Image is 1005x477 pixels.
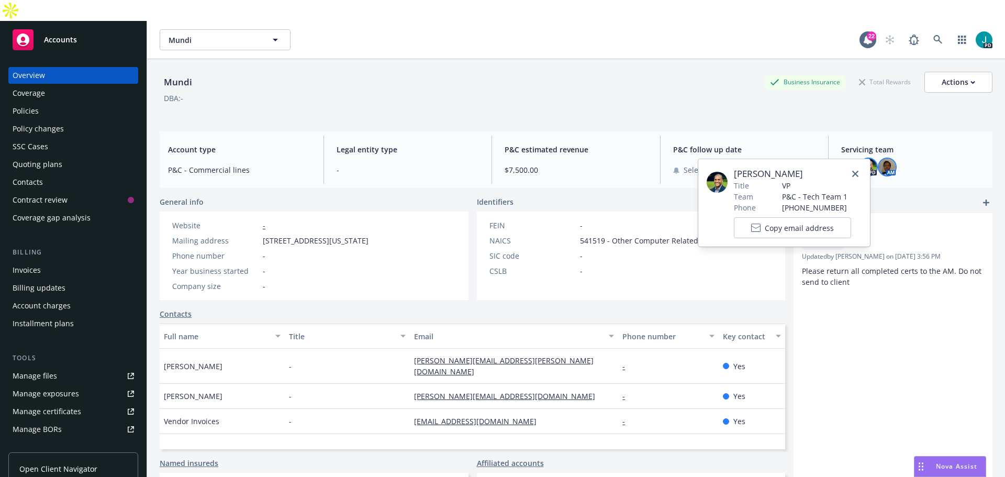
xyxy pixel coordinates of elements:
[13,262,41,279] div: Invoices
[164,391,222,402] span: [PERSON_NAME]
[8,368,138,384] a: Manage files
[263,220,265,230] a: -
[580,265,583,276] span: -
[477,196,513,207] span: Identifiers
[13,280,65,296] div: Billing updates
[8,403,138,420] a: Manage certificates
[160,75,196,89] div: Mundi
[924,72,992,93] button: Actions
[622,416,633,426] a: -
[505,164,647,175] span: $7,500.00
[8,385,138,402] a: Manage exposures
[172,250,259,261] div: Phone number
[914,456,986,477] button: Nova Assist
[8,297,138,314] a: Account charges
[849,168,862,180] a: close
[8,262,138,279] a: Invoices
[782,191,851,202] span: P&C - Tech Team 1
[867,31,876,41] div: 22
[13,103,39,119] div: Policies
[580,220,583,231] span: -
[13,297,71,314] div: Account charges
[13,209,91,226] div: Coverage gap analysis
[477,458,544,469] a: Affiliated accounts
[734,168,851,180] span: [PERSON_NAME]
[414,416,545,426] a: [EMAIL_ADDRESS][DOMAIN_NAME]
[8,192,138,208] a: Contract review
[337,144,479,155] span: Legal entity type
[854,75,916,88] div: Total Rewards
[13,192,68,208] div: Contract review
[13,174,43,191] div: Contacts
[164,331,269,342] div: Full name
[414,391,604,401] a: [PERSON_NAME][EMAIL_ADDRESS][DOMAIN_NAME]
[289,361,292,372] span: -
[164,416,219,427] span: Vendor Invoices
[734,217,851,238] button: Copy email address
[8,247,138,258] div: Billing
[802,266,984,287] span: Please return all completed certs to the AM. Do not send to client
[8,138,138,155] a: SSC Cases
[168,144,311,155] span: Account type
[160,308,192,319] a: Contacts
[289,331,394,342] div: Title
[8,25,138,54] a: Accounts
[879,29,900,50] a: Start snowing
[8,156,138,173] a: Quoting plans
[734,202,756,213] span: Phone
[172,235,259,246] div: Mailing address
[8,280,138,296] a: Billing updates
[8,103,138,119] a: Policies
[160,324,285,349] button: Full name
[13,385,79,402] div: Manage exposures
[19,463,97,474] span: Open Client Navigator
[733,416,745,427] span: Yes
[489,220,576,231] div: FEIN
[263,250,265,261] span: -
[172,220,259,231] div: Website
[952,29,973,50] a: Switch app
[410,324,618,349] button: Email
[8,67,138,84] a: Overview
[765,223,834,234] span: Copy email address
[489,265,576,276] div: CSLB
[160,458,218,469] a: Named insureds
[13,439,92,456] div: Summary of insurance
[160,196,204,207] span: General info
[8,421,138,438] a: Manage BORs
[733,391,745,402] span: Yes
[172,265,259,276] div: Year business started
[289,416,292,427] span: -
[414,331,602,342] div: Email
[263,265,265,276] span: -
[337,164,479,175] span: -
[13,85,45,102] div: Coverage
[802,221,957,232] span: Cert Handling
[914,457,928,476] div: Drag to move
[414,356,594,376] a: [PERSON_NAME][EMAIL_ADDRESS][PERSON_NAME][DOMAIN_NAME]
[936,462,977,471] span: Nova Assist
[622,391,633,401] a: -
[719,324,785,349] button: Key contact
[505,144,647,155] span: P&C estimated revenue
[8,85,138,102] a: Coverage
[13,315,74,332] div: Installment plans
[8,353,138,363] div: Tools
[44,36,77,44] span: Accounts
[707,172,728,193] img: employee photo
[618,324,718,349] button: Phone number
[13,403,81,420] div: Manage certificates
[8,209,138,226] a: Coverage gap analysis
[723,331,769,342] div: Key contact
[673,144,816,155] span: P&C follow up date
[160,29,291,50] button: Mundi
[13,67,45,84] div: Overview
[794,213,992,296] div: Cert HandlingCertificatesUpdatedby [PERSON_NAME] on [DATE] 3:56 PMPlease return all completed cer...
[684,164,722,175] span: Select date
[942,72,975,92] div: Actions
[263,281,265,292] span: -
[263,235,368,246] span: [STREET_ADDRESS][US_STATE]
[13,120,64,137] div: Policy changes
[489,235,576,246] div: NAICS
